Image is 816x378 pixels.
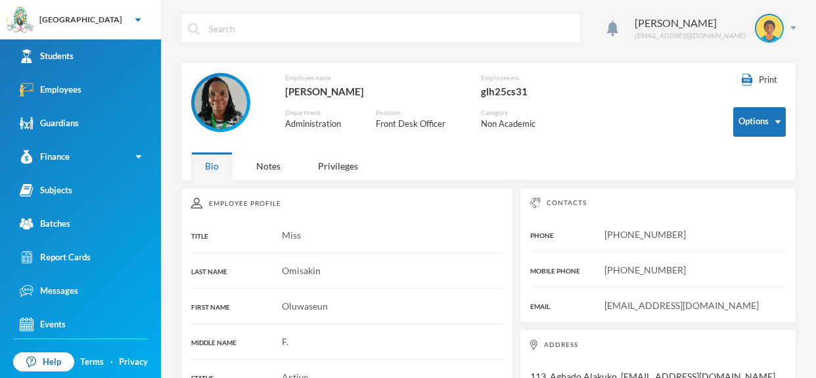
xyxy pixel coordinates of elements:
[604,229,686,240] span: [PHONE_NUMBER]
[191,152,233,180] div: Bio
[285,108,356,118] div: Department
[376,118,461,131] div: Front Desk Officer
[530,340,786,350] div: Address
[285,73,461,83] div: Employee name
[604,264,686,275] span: [PHONE_NUMBER]
[20,150,70,164] div: Finance
[733,107,786,137] button: Options
[282,300,328,312] span: Oluwaseun
[20,318,66,331] div: Events
[20,83,81,97] div: Employees
[285,118,356,131] div: Administration
[635,31,745,41] div: [EMAIL_ADDRESS][DOMAIN_NAME]
[110,356,113,369] div: ·
[282,336,288,347] span: F.
[481,108,551,118] div: Category
[481,83,585,100] div: glh25cs31
[20,284,78,298] div: Messages
[20,217,70,231] div: Batches
[242,152,294,180] div: Notes
[376,108,461,118] div: Position
[13,352,74,372] a: Help
[756,15,782,41] img: STUDENT
[20,116,79,130] div: Guardians
[188,23,200,35] img: search
[191,198,503,208] div: Employee Profile
[208,14,574,43] input: Search
[530,198,786,208] div: Contacts
[285,83,461,100] div: [PERSON_NAME]
[20,250,91,264] div: Report Cards
[635,15,745,31] div: [PERSON_NAME]
[481,118,551,131] div: Non Academic
[20,49,74,63] div: Students
[304,152,372,180] div: Privileges
[39,14,122,26] div: [GEOGRAPHIC_DATA]
[194,76,247,129] img: EMPLOYEE
[7,7,34,34] img: logo
[282,265,321,276] span: Omisakin
[282,229,301,241] span: Miss
[604,300,759,311] span: [EMAIL_ADDRESS][DOMAIN_NAME]
[733,73,786,87] button: Print
[80,356,104,369] a: Terms
[119,356,148,369] a: Privacy
[20,183,72,197] div: Subjects
[481,73,585,83] div: Employee no.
